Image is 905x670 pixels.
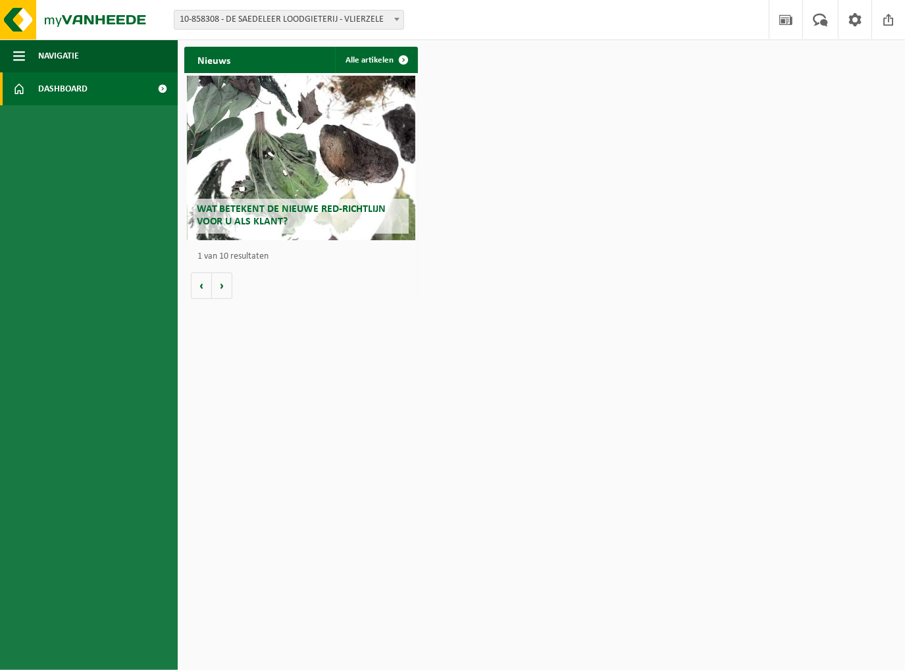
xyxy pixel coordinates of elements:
span: Wat betekent de nieuwe RED-richtlijn voor u als klant? [197,204,386,227]
span: Dashboard [38,72,88,105]
h2: Nieuws [184,47,244,72]
span: 10-858308 - DE SAEDELEER LOODGIETERIJ - VLIERZELE [174,10,404,30]
a: Wat betekent de nieuwe RED-richtlijn voor u als klant? [187,76,416,240]
a: Alle artikelen [335,47,417,73]
span: Navigatie [38,39,79,72]
p: 1 van 10 resultaten [197,252,411,261]
span: 10-858308 - DE SAEDELEER LOODGIETERIJ - VLIERZELE [174,11,403,29]
button: Volgende [212,272,232,299]
button: Vorige [191,272,212,299]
